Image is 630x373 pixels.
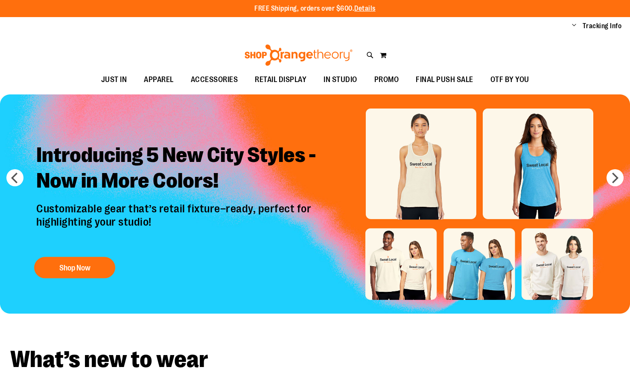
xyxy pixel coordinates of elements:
[10,348,620,371] h2: What’s new to wear
[6,169,23,186] button: prev
[246,70,315,90] a: RETAIL DISPLAY
[101,70,127,89] span: JUST IN
[243,44,354,66] img: Shop Orangetheory
[607,169,624,186] button: next
[30,203,345,248] p: Customizable gear that’s retail fixture–ready, perfect for highlighting your studio!
[182,70,247,90] a: ACCESSORIES
[366,70,408,90] a: PROMO
[254,4,376,14] p: FREE Shipping, orders over $600.
[416,70,473,89] span: FINAL PUSH SALE
[490,70,529,89] span: OTF BY YOU
[354,5,376,12] a: Details
[30,136,345,282] a: Introducing 5 New City Styles -Now in More Colors! Customizable gear that’s retail fixture–ready,...
[144,70,174,89] span: APPAREL
[315,70,366,90] a: IN STUDIO
[34,257,115,278] button: Shop Now
[191,70,238,89] span: ACCESSORIES
[374,70,399,89] span: PROMO
[93,70,136,90] a: JUST IN
[583,21,622,31] a: Tracking Info
[135,70,182,90] a: APPAREL
[407,70,482,90] a: FINAL PUSH SALE
[324,70,357,89] span: IN STUDIO
[30,136,345,203] h2: Introducing 5 New City Styles - Now in More Colors!
[482,70,538,90] a: OTF BY YOU
[572,22,576,30] button: Account menu
[255,70,306,89] span: RETAIL DISPLAY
